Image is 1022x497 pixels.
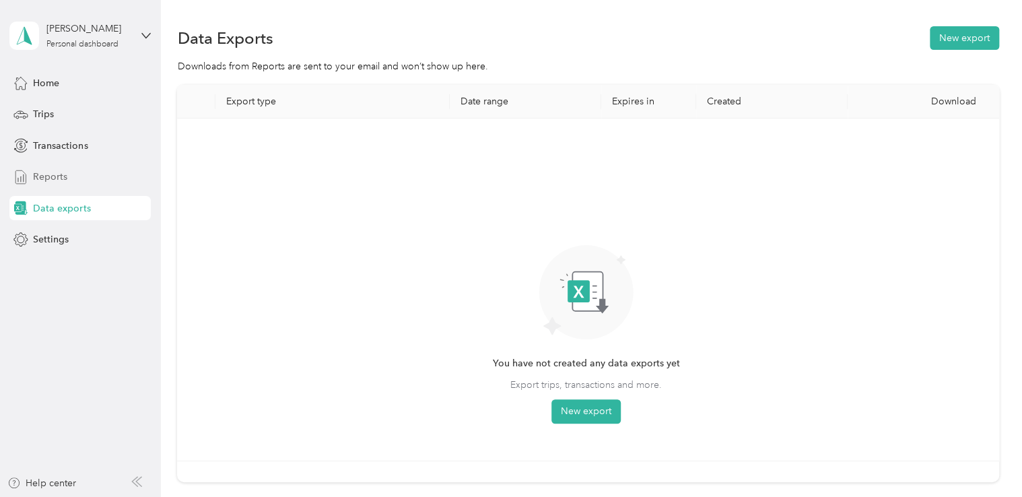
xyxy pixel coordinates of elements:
button: New export [551,399,621,424]
th: Expires in [601,85,696,119]
span: Transactions [33,139,88,153]
button: New export [930,26,999,50]
span: Home [33,76,59,90]
h1: Data Exports [177,31,273,45]
div: Download [858,96,988,107]
span: Trips [33,107,54,121]
div: Downloads from Reports are sent to your email and won’t show up here. [177,59,998,73]
div: Personal dashboard [46,40,118,48]
iframe: Everlance-gr Chat Button Frame [947,422,1022,497]
th: Created [696,85,848,119]
span: Data exports [33,201,90,216]
div: [PERSON_NAME] [46,22,131,36]
span: Settings [33,232,69,246]
span: Export trips, transactions and more. [510,378,662,392]
button: Help center [7,476,76,490]
span: You have not created any data exports yet [492,356,679,371]
th: Date range [450,85,601,119]
th: Export type [215,85,450,119]
span: Reports [33,170,67,184]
